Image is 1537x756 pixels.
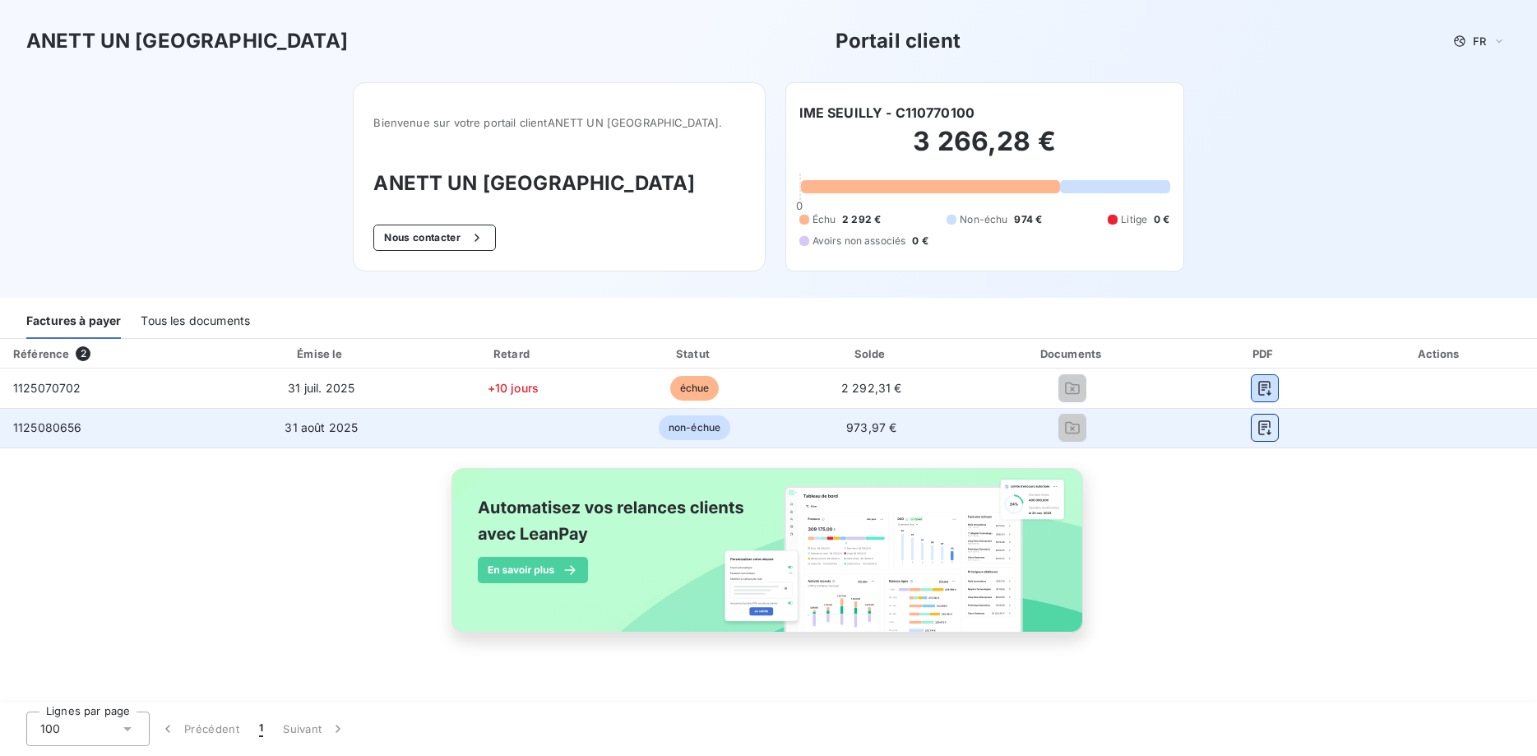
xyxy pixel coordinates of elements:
[812,234,906,248] span: Avoirs non associés
[273,712,356,746] button: Suivant
[424,346,601,362] div: Retard
[787,346,955,362] div: Solde
[1473,35,1486,48] span: FR
[40,721,60,737] span: 100
[846,420,896,434] span: 973,97 €
[670,376,720,401] span: échue
[488,381,539,395] span: +10 jours
[1121,212,1147,227] span: Litige
[13,347,69,360] div: Référence
[76,346,90,361] span: 2
[26,26,348,56] h3: ANETT UN [GEOGRAPHIC_DATA]
[373,169,744,198] h3: ANETT UN [GEOGRAPHIC_DATA]
[259,721,263,737] span: 1
[288,381,354,395] span: 31 juil. 2025
[1014,212,1042,227] span: 974 €
[812,212,836,227] span: Échu
[150,712,249,746] button: Précédent
[960,212,1007,227] span: Non-échu
[373,225,495,251] button: Nous contacter
[1154,212,1169,227] span: 0 €
[608,346,780,362] div: Statut
[659,415,730,440] span: non-échue
[841,381,902,395] span: 2 292,31 €
[962,346,1183,362] div: Documents
[799,125,1170,174] h2: 3 266,28 €
[437,458,1101,661] img: banner
[373,116,744,129] span: Bienvenue sur votre portail client ANETT UN [GEOGRAPHIC_DATA] .
[842,212,881,227] span: 2 292 €
[285,420,358,434] span: 31 août 2025
[1346,346,1534,362] div: Actions
[1189,346,1340,362] div: PDF
[799,103,975,123] h6: IME SEUILLY - C110770100
[836,26,961,56] h3: Portail client
[13,420,82,434] span: 1125080656
[13,381,81,395] span: 1125070702
[225,346,418,362] div: Émise le
[912,234,928,248] span: 0 €
[796,199,803,212] span: 0
[26,304,121,339] div: Factures à payer
[141,304,250,339] div: Tous les documents
[249,712,273,746] button: 1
